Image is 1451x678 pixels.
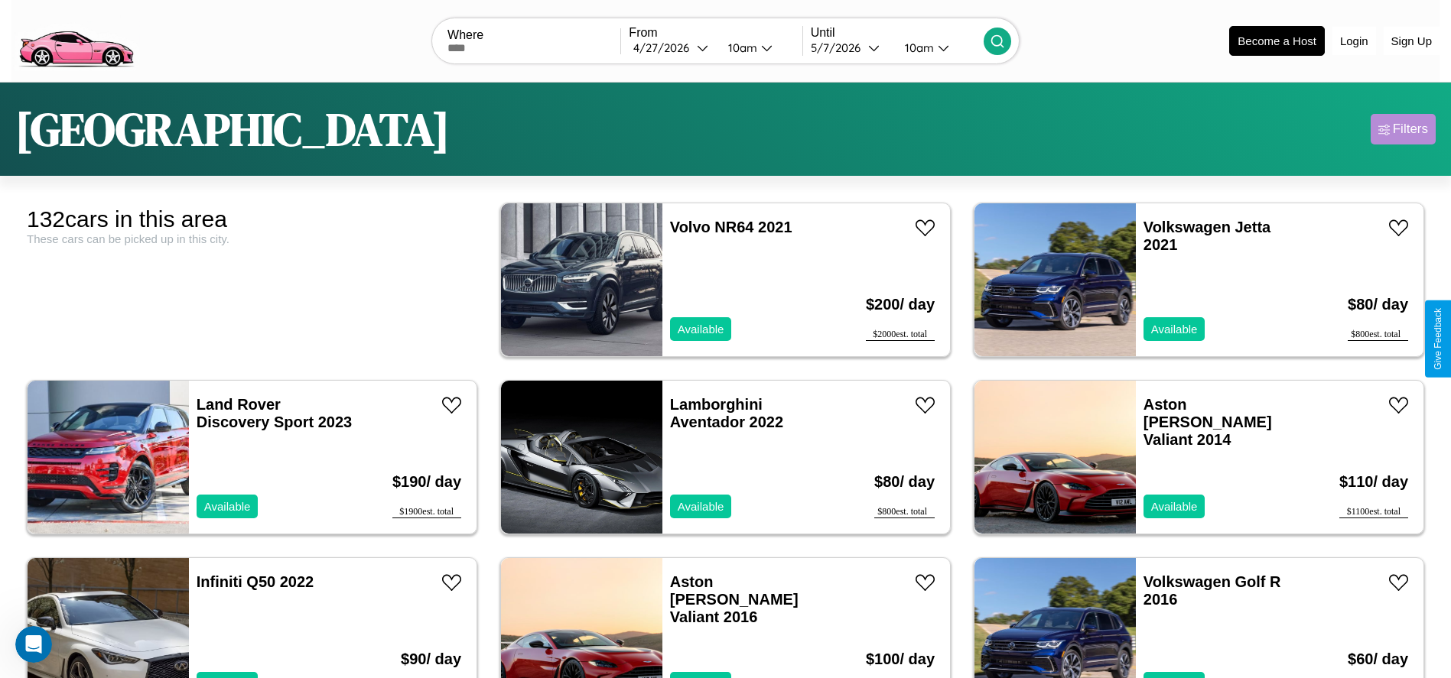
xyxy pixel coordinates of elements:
h3: $ 200 / day [866,281,935,329]
img: logo [11,8,140,71]
p: Available [678,319,724,339]
h3: $ 190 / day [392,458,461,506]
h3: $ 80 / day [1348,281,1408,329]
div: 5 / 7 / 2026 [811,41,868,55]
button: 4/27/2026 [629,40,715,56]
button: 10am [893,40,984,56]
div: $ 800 est. total [874,506,935,518]
a: Volkswagen Golf R 2016 [1144,573,1281,608]
a: Aston [PERSON_NAME] Valiant 2014 [1144,396,1272,448]
a: Land Rover Discovery Sport 2023 [197,396,352,430]
button: Sign Up [1384,27,1440,55]
div: Filters [1393,122,1428,137]
button: Filters [1371,114,1436,144]
a: Lamborghini Aventador 2022 [670,396,783,430]
div: $ 2000 est. total [866,329,935,341]
div: 10am [721,41,761,55]
div: $ 1900 est. total [392,506,461,518]
h3: $ 110 / day [1339,458,1408,506]
label: Where [447,28,620,42]
button: 10am [716,40,802,56]
a: Volvo NR64 2021 [670,219,792,235]
div: These cars can be picked up in this city. [27,232,477,245]
button: Become a Host [1229,26,1325,56]
label: From [629,26,802,40]
a: Volkswagen Jetta 2021 [1144,219,1270,253]
iframe: Intercom live chat [15,626,52,663]
div: 4 / 27 / 2026 [633,41,697,55]
div: 10am [897,41,938,55]
label: Until [811,26,984,40]
div: $ 1100 est. total [1339,506,1408,518]
p: Available [1151,496,1198,517]
p: Available [1151,319,1198,339]
p: Available [204,496,251,517]
h1: [GEOGRAPHIC_DATA] [15,98,450,161]
button: Login [1332,27,1376,55]
p: Available [678,496,724,517]
div: 132 cars in this area [27,206,477,232]
div: $ 800 est. total [1348,329,1408,341]
a: Aston [PERSON_NAME] Valiant 2016 [670,573,799,625]
h3: $ 80 / day [874,458,935,506]
div: Give Feedback [1433,308,1443,370]
a: Infiniti Q50 2022 [197,573,314,590]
